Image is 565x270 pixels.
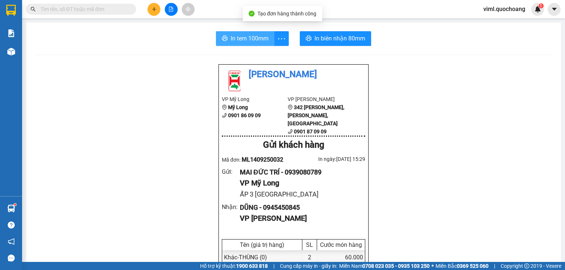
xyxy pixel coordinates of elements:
span: ⚪️ [431,264,434,267]
div: 60.000 [317,250,365,264]
img: solution-icon [7,29,15,37]
div: 0917303371 [6,24,81,34]
span: environment [222,105,227,110]
div: Cước món hàng [319,241,363,248]
span: In biên nhận 80mm [315,34,365,43]
span: message [8,255,15,262]
span: ML1409250032 [242,156,283,163]
div: Gửi : [222,167,240,176]
button: plus [148,3,160,16]
strong: 1900 633 818 [236,263,268,269]
span: aim [185,7,191,12]
strong: 0708 023 035 - 0935 103 250 [362,263,430,269]
div: Tên (giá trị hàng) [224,241,300,248]
div: [GEOGRAPHIC_DATA] [86,6,161,23]
span: copyright [524,263,529,269]
span: Nhận: [86,6,104,14]
img: icon-new-feature [534,6,541,12]
sup: 1 [539,3,544,8]
span: Gửi: [6,7,18,15]
span: check-circle [249,11,255,17]
img: warehouse-icon [7,205,15,212]
b: 0901 86 09 09 [228,112,261,118]
button: more [274,31,289,46]
span: 1 [540,3,542,8]
span: printer [306,35,312,42]
div: VP [PERSON_NAME] [240,213,359,224]
div: ẤP 3 [GEOGRAPHIC_DATA] [240,189,359,199]
button: printerIn biên nhận 80mm [300,31,371,46]
span: phone [288,129,293,134]
div: SL [304,241,315,248]
span: | [494,262,495,270]
li: [PERSON_NAME] [222,68,365,82]
b: Mỹ Long [228,104,248,110]
span: Khác - THÙNG (0) [224,254,267,261]
button: file-add [165,3,178,16]
span: Miền Bắc [436,262,488,270]
div: Mã đơn: [222,155,294,164]
button: caret-down [548,3,561,16]
span: notification [8,238,15,245]
input: Tìm tên, số ĐT hoặc mã đơn [40,5,127,13]
div: 0358131477 [86,32,161,42]
span: In tem 100mm [231,34,269,43]
div: Mỹ Long [6,6,81,15]
span: search [31,7,36,12]
b: 342 [PERSON_NAME], [PERSON_NAME], [GEOGRAPHIC_DATA] [288,104,344,126]
span: caret-down [551,6,558,12]
img: logo.jpg [222,68,248,93]
span: phone [222,113,227,118]
strong: 0369 525 060 [457,263,488,269]
span: Hỗ trợ kỹ thuật: [200,262,268,270]
span: | [273,262,274,270]
li: VP [PERSON_NAME] [288,95,353,103]
span: question-circle [8,222,15,228]
img: logo-vxr [6,5,16,16]
div: [PERSON_NAME] [6,15,81,24]
sup: 1 [14,204,16,206]
div: VP Mỹ Long [240,177,359,189]
button: printerIn tem 100mm [216,31,274,46]
div: ẤP 3 [GEOGRAPHIC_DATA] [6,34,81,52]
div: DANH [86,23,161,32]
button: aim [182,3,195,16]
span: Tạo đơn hàng thành công [257,11,316,17]
span: file-add [168,7,174,12]
div: 2 [302,250,317,264]
div: Nhận : [222,202,240,212]
span: Cung cấp máy in - giấy in: [280,262,337,270]
div: In ngày: [DATE] 15:29 [294,155,365,163]
span: more [274,34,288,43]
img: warehouse-icon [7,48,15,55]
li: VP Mỹ Long [222,95,288,103]
span: plus [152,7,157,12]
div: MAI ĐỨC TRÍ - 0939080789 [240,167,359,177]
span: printer [222,35,228,42]
span: environment [288,105,293,110]
b: 0901 87 09 09 [294,129,327,134]
span: viml.quochoang [477,4,531,14]
div: DŨNG - 0945450845 [240,202,359,213]
span: Miền Nam [339,262,430,270]
div: Gửi khách hàng [222,138,365,152]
